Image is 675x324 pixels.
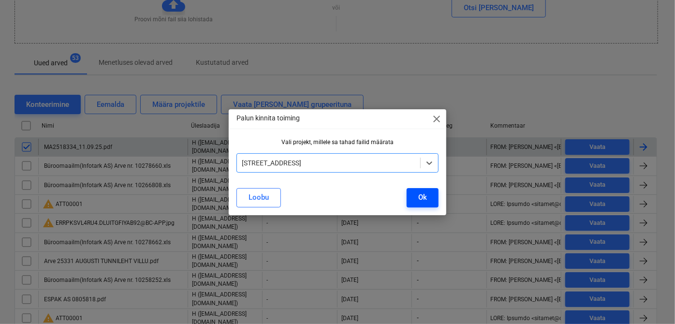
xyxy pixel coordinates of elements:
[418,191,427,204] div: Ok
[431,113,442,125] span: close
[236,139,439,146] div: Vali projekt, millele sa tahad failid määrata
[407,188,439,207] button: Ok
[236,188,281,207] button: Loobu
[249,191,269,204] div: Loobu
[236,113,300,123] p: Palun kinnita toiming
